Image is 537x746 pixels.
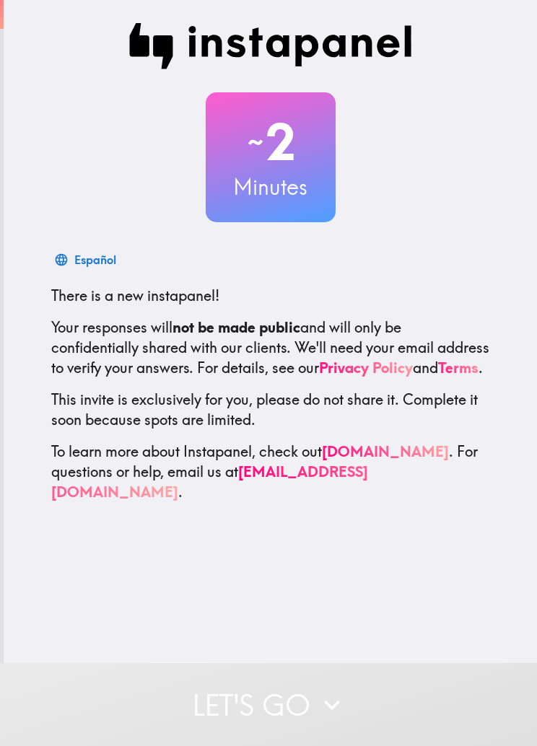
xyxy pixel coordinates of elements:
p: This invite is exclusively for you, please do not share it. Complete it soon because spots are li... [51,390,490,430]
div: Español [74,250,116,270]
a: Privacy Policy [319,359,413,377]
h3: Minutes [206,172,336,202]
a: [EMAIL_ADDRESS][DOMAIN_NAME] [51,462,368,501]
p: To learn more about Instapanel, check out . For questions or help, email us at . [51,442,490,502]
button: Español [51,245,122,274]
a: Terms [438,359,479,377]
h2: 2 [206,113,336,172]
span: ~ [245,120,266,164]
a: [DOMAIN_NAME] [322,442,449,460]
p: Your responses will and will only be confidentially shared with our clients. We'll need your emai... [51,317,490,378]
span: There is a new instapanel! [51,286,219,304]
img: Instapanel [129,23,412,69]
b: not be made public [173,318,300,336]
